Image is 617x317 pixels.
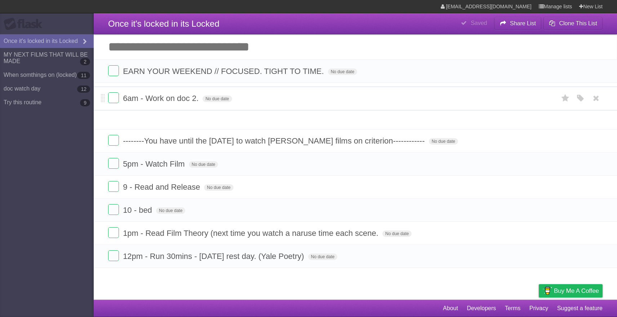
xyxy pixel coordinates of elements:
[443,301,458,315] a: About
[189,161,218,168] span: No due date
[108,65,119,76] label: Done
[467,301,496,315] a: Developers
[108,92,119,103] label: Done
[529,301,548,315] a: Privacy
[123,182,202,191] span: 9 - Read and Release
[108,19,219,28] span: Once it's locked in its Locked
[4,18,47,31] div: Flask
[123,252,306,261] span: 12pm - Run 30mins - [DATE] rest day. (Yale Poetry)
[559,20,597,26] b: Clone This List
[505,301,521,315] a: Terms
[203,96,232,102] span: No due date
[559,92,572,104] label: Star task
[308,254,337,260] span: No due date
[123,136,426,145] span: --------You have until the [DATE] to watch [PERSON_NAME] films on criterion------------
[123,206,154,215] span: 10 - bed
[543,17,603,30] button: Clone This List
[156,207,185,214] span: No due date
[554,285,599,297] span: Buy me a coffee
[108,227,119,238] label: Done
[108,204,119,215] label: Done
[539,284,603,298] a: Buy me a coffee
[494,17,542,30] button: Share List
[77,85,90,93] b: 12
[108,250,119,261] label: Done
[471,20,487,26] b: Saved
[123,229,380,238] span: 1pm - Read Film Theory (next time you watch a naruse time each scene.
[204,184,233,191] span: No due date
[557,301,603,315] a: Suggest a feature
[123,67,325,76] span: EARN YOUR WEEKEND // FOCUSED. TIGHT TO TIME.
[123,94,200,103] span: 6am - Work on doc 2.
[328,69,357,75] span: No due date
[80,99,90,106] b: 9
[108,181,119,192] label: Done
[77,72,90,79] b: 11
[542,285,552,297] img: Buy me a coffee
[123,159,187,168] span: 5pm - Watch Film
[80,58,90,65] b: 2
[429,138,458,145] span: No due date
[108,135,119,146] label: Done
[510,20,536,26] b: Share List
[382,230,412,237] span: No due date
[108,158,119,169] label: Done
